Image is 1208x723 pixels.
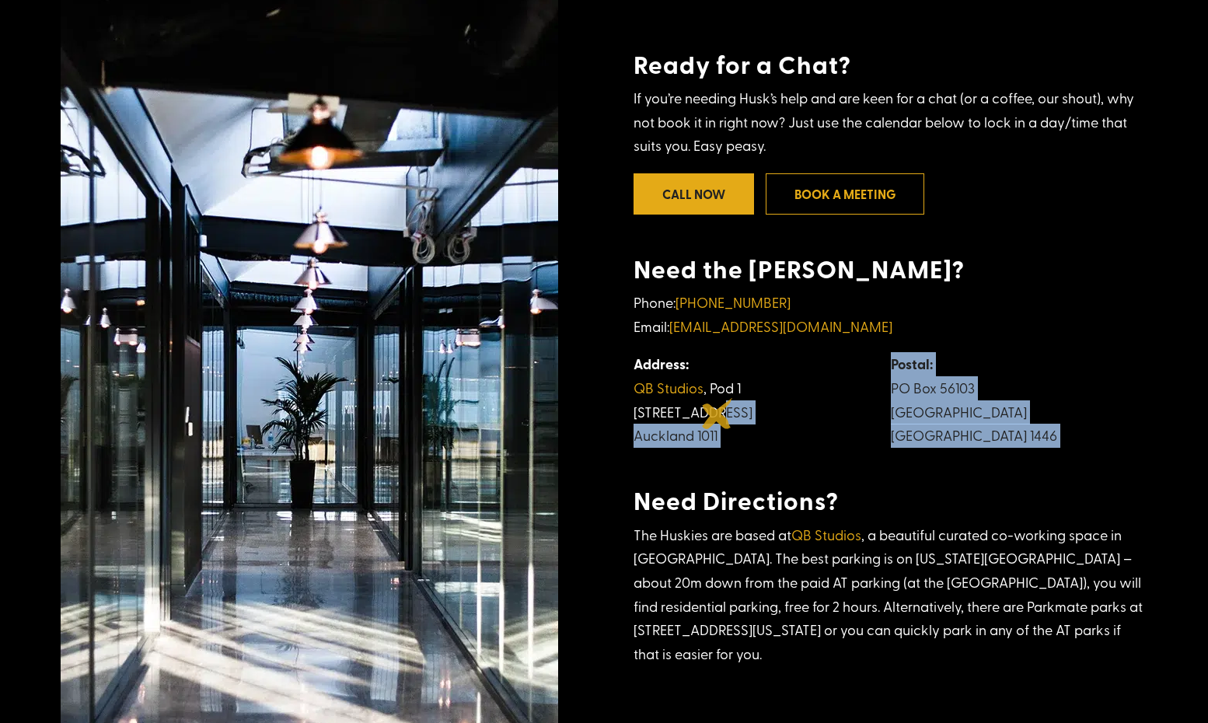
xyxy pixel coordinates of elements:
strong: Address: [634,354,689,374]
a: QB Studios [791,525,861,544]
a: Book a meeting [766,173,924,215]
a: [PHONE_NUMBER] [676,292,791,312]
a: [EMAIL_ADDRESS][DOMAIN_NAME] [669,316,892,336]
p: The Huskies are based at , a beautiful curated co-working space in [GEOGRAPHIC_DATA]. The best pa... [634,523,1147,666]
h4: Need the [PERSON_NAME]? [634,253,1147,291]
h4: Need Directions? [634,485,1147,522]
p: If you’re needing Husk’s help and are keen for a chat (or a coffee, our shout), why not book it i... [634,86,1147,158]
a: Call Now [634,173,754,215]
td: , Pod 1 [STREET_ADDRESS] Auckland 1011 [634,352,890,447]
strong: Postal: [891,354,933,374]
a: QB Studios [634,378,704,397]
h4: Ready for a Chat? [634,49,1147,86]
td: PO Box 56103 [GEOGRAPHIC_DATA] [GEOGRAPHIC_DATA] 1446 [891,352,1147,447]
p: Phone: Email: [634,291,1147,352]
